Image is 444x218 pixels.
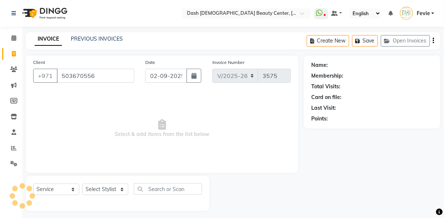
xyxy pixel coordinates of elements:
[311,61,328,69] div: Name:
[33,59,45,66] label: Client
[352,35,378,47] button: Save
[145,59,155,66] label: Date
[33,92,291,166] span: Select & add items from the list below
[311,115,328,123] div: Points:
[71,35,123,42] a: PREVIOUS INVOICES
[400,7,413,20] img: Fevie
[134,183,202,195] input: Search or Scan
[381,35,430,47] button: Open Invoices
[311,104,336,112] div: Last Visit:
[311,83,340,91] div: Total Visits:
[311,93,341,101] div: Card on file:
[417,10,430,17] span: Fevie
[19,3,69,24] img: logo
[212,59,244,66] label: Invoice Number
[35,33,62,46] a: INVOICE
[33,69,58,83] button: +971
[57,69,134,83] input: Search by Name/Mobile/Email/Code
[307,35,349,47] button: Create New
[311,72,343,80] div: Membership:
